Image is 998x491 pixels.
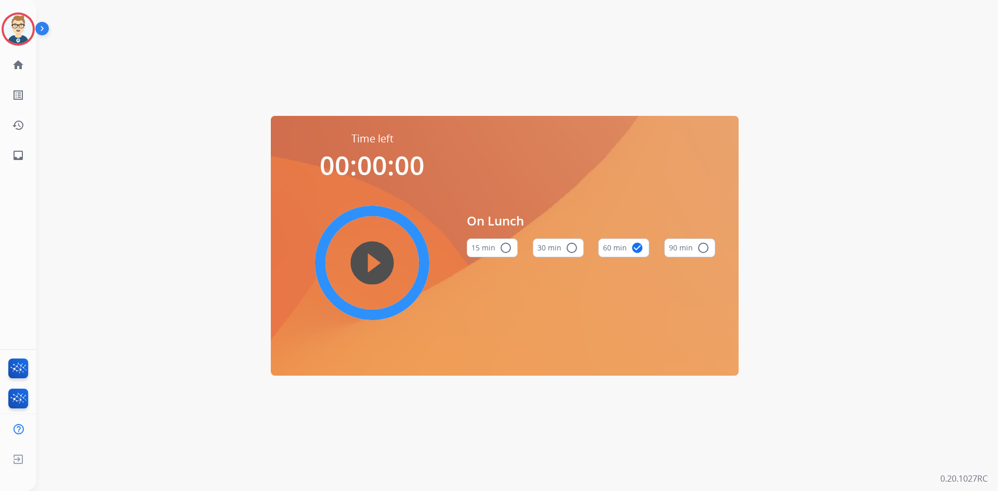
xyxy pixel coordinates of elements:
mat-icon: radio_button_unchecked [566,242,578,254]
mat-icon: radio_button_unchecked [500,242,512,254]
button: 30 min [533,238,584,257]
p: 0.20.1027RC [940,472,988,485]
img: avatar [4,15,33,44]
mat-icon: check_circle [631,242,644,254]
span: Time left [351,131,393,146]
span: 00:00:00 [320,148,425,183]
mat-icon: play_circle_filled [366,257,378,269]
mat-icon: history [12,119,24,131]
mat-icon: radio_button_unchecked [697,242,710,254]
mat-icon: home [12,59,24,71]
button: 60 min [598,238,649,257]
button: 15 min [467,238,518,257]
button: 90 min [664,238,715,257]
mat-icon: inbox [12,149,24,162]
span: On Lunch [467,211,715,230]
mat-icon: list_alt [12,89,24,101]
